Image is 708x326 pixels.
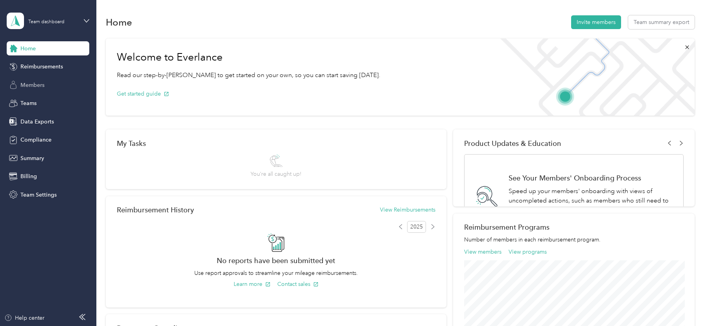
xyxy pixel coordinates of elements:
[664,282,708,326] iframe: Everlance-gr Chat Button Frame
[20,136,52,144] span: Compliance
[407,221,426,233] span: 2025
[20,81,44,89] span: Members
[20,172,37,180] span: Billing
[117,90,169,98] button: Get started guide
[380,206,435,214] button: View Reimbursements
[20,44,36,53] span: Home
[571,15,621,29] button: Invite members
[117,269,435,277] p: Use report approvals to streamline your mileage reimbursements.
[277,280,319,288] button: Contact sales
[20,99,37,107] span: Teams
[464,236,683,244] p: Number of members in each reimbursement program.
[4,314,44,322] button: Help center
[117,51,380,64] h1: Welcome to Everlance
[117,70,380,80] p: Read our step-by-[PERSON_NAME] to get started on your own, so you can start saving [DATE].
[628,15,695,29] button: Team summary export
[20,154,44,162] span: Summary
[464,223,683,231] h2: Reimbursement Programs
[117,206,194,214] h2: Reimbursement History
[251,170,301,178] span: You’re all caught up!
[20,63,63,71] span: Reimbursements
[509,174,675,182] h1: See Your Members' Onboarding Process
[20,191,57,199] span: Team Settings
[234,280,271,288] button: Learn more
[28,20,65,24] div: Team dashboard
[106,18,132,26] h1: Home
[117,139,435,147] div: My Tasks
[492,39,694,116] img: Welcome to everlance
[509,186,675,215] p: Speed up your members' onboarding with views of uncompleted actions, such as members who still ne...
[464,139,561,147] span: Product Updates & Education
[117,256,435,265] h2: No reports have been submitted yet
[509,248,547,256] button: View programs
[464,248,501,256] button: View members
[20,118,54,126] span: Data Exports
